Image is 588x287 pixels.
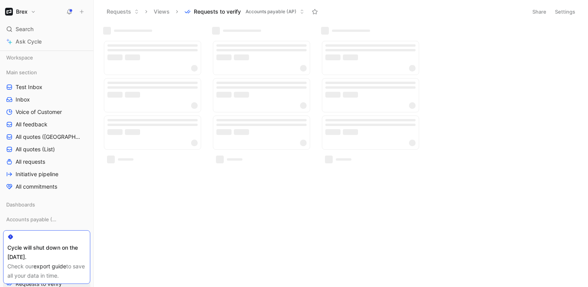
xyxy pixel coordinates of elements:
span: Initiative pipeline [16,170,58,178]
span: All commitments [16,183,57,191]
span: Workspace [6,54,33,61]
div: Dashboards [3,199,90,213]
a: All quotes (List) [3,143,90,155]
span: Accounts payable (AP) [6,215,58,223]
img: Brex [5,8,13,16]
h1: Brex [16,8,28,15]
a: Ask Cycle [3,36,90,47]
div: Accounts payable (AP) [3,213,90,225]
a: export guide [33,263,66,269]
button: Requests to verifyAccounts payable (AP) [181,6,308,17]
span: Inbox [16,96,30,103]
span: Search [16,24,33,34]
span: Ask Cycle [16,37,42,46]
button: Settings [551,6,579,17]
span: All requests [16,158,45,166]
span: All feedback [16,121,47,128]
a: Test Inbox [3,81,90,93]
span: Test Inbox [16,83,42,91]
span: Requests to verify [194,8,241,16]
div: Dashboards [3,199,90,210]
div: Main section [3,66,90,78]
button: Share [529,6,550,17]
a: All feedback [3,119,90,130]
span: Main section [6,68,37,76]
div: Check our to save all your data in time. [7,262,86,280]
a: All commitments [3,181,90,192]
button: Views [150,6,173,17]
div: Search [3,23,90,35]
span: All quotes ([GEOGRAPHIC_DATA]) [16,133,81,141]
span: Voice of Customer [16,108,62,116]
a: Inbox [3,94,90,105]
button: BrexBrex [3,6,38,17]
span: Accounts payable (AP) [246,8,297,16]
span: All quotes (List) [16,145,55,153]
button: Requests [103,6,142,17]
a: All requests [3,156,90,168]
div: Workspace [3,52,90,63]
a: Voice of Customer [3,106,90,118]
a: All quotes ([GEOGRAPHIC_DATA]) [3,131,90,143]
div: Main sectionTest InboxInboxVoice of CustomerAll feedbackAll quotes ([GEOGRAPHIC_DATA])All quotes ... [3,66,90,192]
a: Initiative pipeline [3,168,90,180]
a: AP - Problems [3,228,90,240]
div: Cycle will shut down on the [DATE]. [7,243,86,262]
span: Dashboards [6,201,35,208]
